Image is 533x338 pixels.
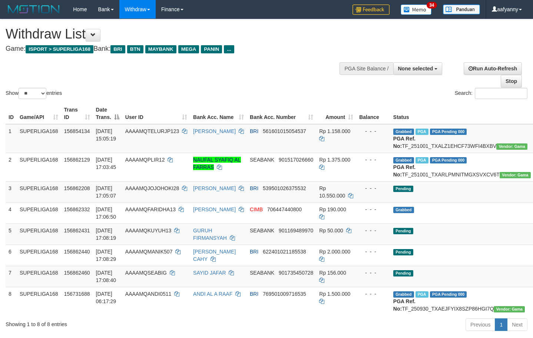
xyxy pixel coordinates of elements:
a: Previous [466,318,495,331]
span: Rp 2.000.000 [319,249,350,255]
span: AAAAMQJOJOHOKI28 [125,185,179,191]
b: PGA Ref. No: [393,298,416,312]
span: BRI [250,291,258,297]
a: [PERSON_NAME] [193,185,236,191]
b: PGA Ref. No: [393,164,416,178]
div: - - - [359,185,387,192]
span: [DATE] 17:06:50 [96,206,116,220]
select: Showentries [19,88,46,99]
td: SUPERLIGA168 [17,153,61,181]
span: Grabbed [393,207,414,213]
th: Trans ID: activate to sort column ascending [61,103,93,124]
span: 156862440 [64,249,90,255]
span: Rp 156.000 [319,270,346,276]
span: PANIN [201,45,222,53]
span: Copy 706447440800 to clipboard [267,206,302,212]
th: Bank Acc. Name: activate to sort column ascending [190,103,247,124]
a: [PERSON_NAME] CAHY [193,249,236,262]
input: Search: [475,88,527,99]
span: AAAAMQMANIK507 [125,249,173,255]
span: 156862208 [64,185,90,191]
td: 7 [6,266,17,287]
span: BRI [250,249,258,255]
a: 1 [495,318,507,331]
span: [DATE] 06:17:29 [96,291,116,304]
span: 156862332 [64,206,90,212]
th: Bank Acc. Number: activate to sort column ascending [247,103,316,124]
span: Rp 190.000 [319,206,346,212]
span: MEGA [178,45,199,53]
span: AAAAMQANDI0511 [125,291,172,297]
span: BRI [110,45,125,53]
h1: Withdraw List [6,27,348,42]
span: SEABANK [250,228,274,233]
span: Rp 1.375.000 [319,157,350,163]
span: SEABANK [250,270,274,276]
span: AAAAMQPLIR12 [125,157,165,163]
span: [DATE] 17:08:19 [96,228,116,241]
span: PGA Pending [430,291,467,298]
span: Rp 10.550.000 [319,185,345,199]
span: ... [224,45,234,53]
span: 156862431 [64,228,90,233]
span: AAAAMQSEABIG [125,270,167,276]
a: [PERSON_NAME] [193,206,236,212]
span: 156731688 [64,291,90,297]
td: 3 [6,181,17,202]
span: Marked by aafsengchandara [416,157,428,163]
th: Balance [356,103,390,124]
td: 5 [6,223,17,245]
span: Copy 901735450728 to clipboard [279,270,313,276]
div: - - - [359,206,387,213]
a: ANDI AL A RAAF [193,291,232,297]
td: SUPERLIGA168 [17,287,61,315]
span: 156862129 [64,157,90,163]
span: AAAAMQTELURJP123 [125,128,179,134]
th: User ID: activate to sort column ascending [122,103,190,124]
span: BRI [250,185,258,191]
div: - - - [359,248,387,255]
span: Rp 1.500.000 [319,291,350,297]
span: Copy 901517026660 to clipboard [279,157,313,163]
label: Show entries [6,88,62,99]
span: AAAAMQKUYUH13 [125,228,171,233]
span: BTN [127,45,143,53]
b: PGA Ref. No: [393,136,416,149]
span: ISPORT > SUPERLIGA168 [26,45,93,53]
div: - - - [359,227,387,234]
th: Date Trans.: activate to sort column descending [93,103,122,124]
a: Run Auto-Refresh [464,62,522,75]
span: Copy 769501009716535 to clipboard [263,291,306,297]
span: Pending [393,186,413,192]
div: - - - [359,290,387,298]
h4: Game: Bank: [6,45,348,53]
span: Vendor URL: https://trx31.1velocity.biz [500,172,531,178]
div: - - - [359,156,387,163]
span: CIMB [250,206,263,212]
span: Marked by aafromsomean [416,291,428,298]
button: None selected [393,62,443,75]
a: [PERSON_NAME] [193,128,236,134]
div: Showing 1 to 8 of 8 entries [6,318,216,328]
td: SUPERLIGA168 [17,245,61,266]
span: Pending [393,228,413,234]
span: [DATE] 17:05:07 [96,185,116,199]
span: Copy 622401021185538 to clipboard [263,249,306,255]
span: PGA Pending [430,129,467,135]
span: [DATE] 17:03:45 [96,157,116,170]
span: Vendor URL: https://trx31.1velocity.biz [496,143,527,150]
div: - - - [359,127,387,135]
th: Game/API: activate to sort column ascending [17,103,61,124]
img: panduan.png [443,4,480,14]
span: [DATE] 17:08:29 [96,249,116,262]
img: Feedback.jpg [352,4,390,15]
span: PGA Pending [430,157,467,163]
span: Grabbed [393,157,414,163]
td: 6 [6,245,17,266]
span: [DATE] 17:08:40 [96,270,116,283]
a: Next [507,318,527,331]
td: 4 [6,202,17,223]
span: Copy 539501026375532 to clipboard [263,185,306,191]
div: PGA Site Balance / [340,62,393,75]
span: SEABANK [250,157,274,163]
